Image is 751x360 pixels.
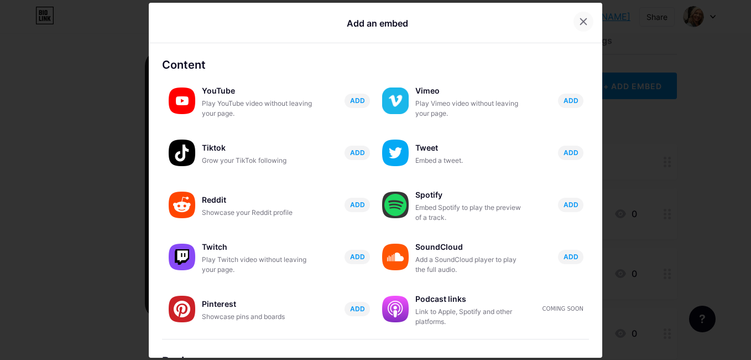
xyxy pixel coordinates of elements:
img: twitter [382,140,409,166]
span: ADD [350,304,365,313]
img: vimeo [382,88,409,114]
div: Play Vimeo video without leaving your page. [415,99,526,119]
div: Spotify [415,187,526,203]
div: Embed a tweet. [415,156,526,166]
div: Twitch [202,239,312,255]
div: Tiktok [202,140,312,156]
span: ADD [564,200,578,209]
div: YouTube [202,83,312,99]
span: ADD [564,96,578,105]
div: Grow your TikTok following [202,156,312,166]
div: Pinterest [202,296,312,312]
div: Add a SoundCloud player to play the full audio. [415,255,526,275]
div: Coming soon [543,305,583,313]
span: ADD [350,200,365,209]
img: podcastlinks [382,296,409,322]
button: ADD [558,250,583,264]
div: Podcast links [415,291,526,307]
button: ADD [558,94,583,108]
button: ADD [345,94,370,108]
div: Play Twitch video without leaving your page. [202,255,312,275]
div: Embed Spotify to play the preview of a track. [415,203,526,223]
div: Vimeo [415,83,526,99]
div: Tweet [415,140,526,156]
div: Add an embed [347,17,408,30]
div: SoundCloud [415,239,526,255]
img: spotify [382,192,409,218]
img: soundcloud [382,244,409,270]
img: reddit [169,192,195,218]
div: Showcase pins and boards [202,312,312,322]
span: ADD [350,252,365,261]
img: youtube [169,88,195,114]
div: Link to Apple, Spotify and other platforms. [415,307,526,327]
img: twitch [169,244,195,270]
div: Showcase your Reddit profile [202,208,312,218]
span: ADD [350,148,365,157]
div: Content [162,56,589,73]
span: ADD [564,252,578,261]
img: pinterest [169,296,195,322]
img: tiktok [169,140,195,166]
button: ADD [345,302,370,316]
button: ADD [345,146,370,160]
div: Play YouTube video without leaving your page. [202,99,312,119]
button: ADD [558,198,583,212]
span: ADD [564,148,578,157]
button: ADD [345,250,370,264]
div: Reddit [202,192,312,208]
button: ADD [345,198,370,212]
button: ADD [558,146,583,160]
span: ADD [350,96,365,105]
